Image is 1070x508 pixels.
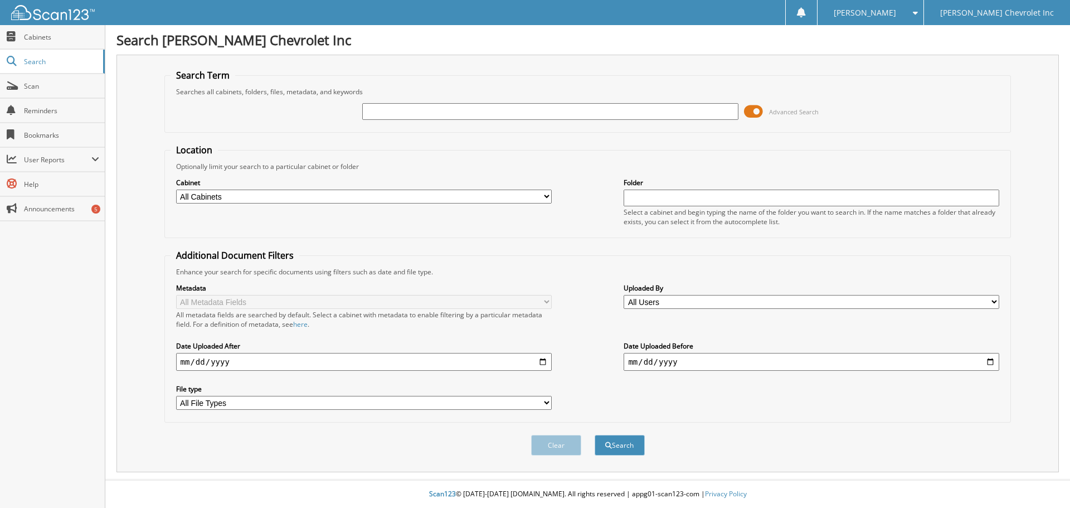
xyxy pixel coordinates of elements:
input: end [624,353,999,371]
label: Date Uploaded After [176,341,552,351]
img: scan123-logo-white.svg [11,5,95,20]
input: start [176,353,552,371]
span: Announcements [24,204,99,214]
div: Enhance your search for specific documents using filters such as date and file type. [171,267,1005,277]
label: Uploaded By [624,283,999,293]
legend: Search Term [171,69,235,81]
span: Bookmarks [24,130,99,140]
h1: Search [PERSON_NAME] Chevrolet Inc [116,31,1059,49]
label: Metadata [176,283,552,293]
label: Folder [624,178,999,187]
span: Help [24,180,99,189]
div: Optionally limit your search to a particular cabinet or folder [171,162,1005,171]
span: [PERSON_NAME] Chevrolet Inc [940,9,1054,16]
span: Reminders [24,106,99,115]
legend: Location [171,144,218,156]
div: Select a cabinet and begin typing the name of the folder you want to search in. If the name match... [624,207,999,226]
div: 5 [91,205,100,214]
button: Clear [531,435,581,456]
label: File type [176,384,552,394]
span: Cabinets [24,32,99,42]
span: Search [24,57,98,66]
span: Scan [24,81,99,91]
div: © [DATE]-[DATE] [DOMAIN_NAME]. All rights reserved | appg01-scan123-com | [105,481,1070,508]
span: [PERSON_NAME] [834,9,896,16]
span: User Reports [24,155,91,165]
button: Search [595,435,645,456]
div: Searches all cabinets, folders, files, metadata, and keywords [171,87,1005,96]
label: Cabinet [176,178,552,187]
a: Privacy Policy [705,489,747,499]
legend: Additional Document Filters [171,249,299,262]
span: Advanced Search [769,108,819,116]
a: here [293,320,308,329]
label: Date Uploaded Before [624,341,999,351]
span: Scan123 [429,489,456,499]
div: All metadata fields are searched by default. Select a cabinet with metadata to enable filtering b... [176,310,552,329]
